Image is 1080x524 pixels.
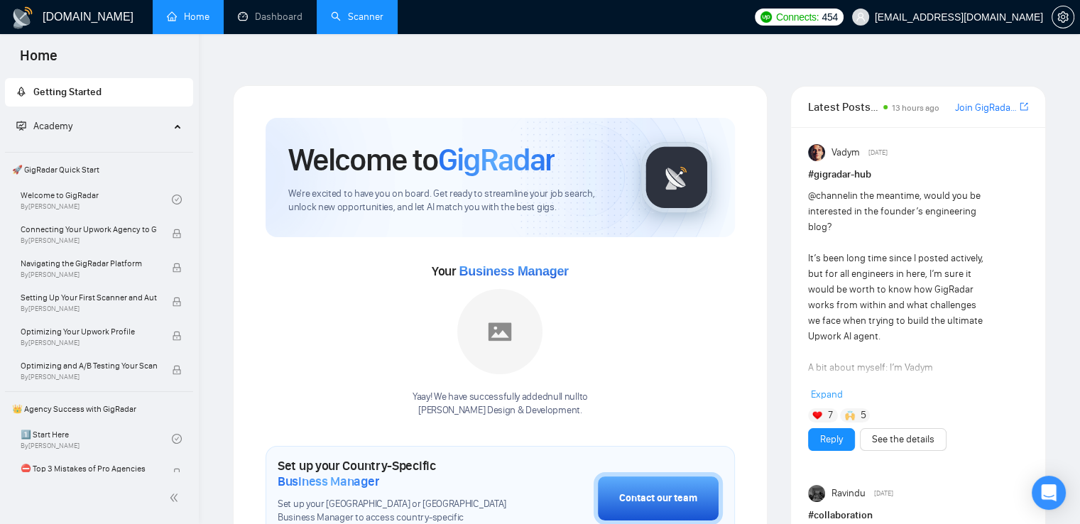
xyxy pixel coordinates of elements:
span: Latest Posts from the GigRadar Community [808,98,879,116]
img: placeholder.png [457,289,542,374]
img: Ravindu [808,485,825,502]
span: By [PERSON_NAME] [21,373,157,381]
span: GigRadar [438,141,555,179]
img: Vadym [808,144,825,161]
span: Connecting Your Upwork Agency to GigRadar [21,222,157,236]
a: setting [1052,11,1074,23]
span: [DATE] [868,146,888,159]
a: searchScanner [331,11,383,23]
span: 👑 Agency Success with GigRadar [6,395,192,423]
span: lock [172,468,182,478]
span: Academy [16,120,72,132]
li: Getting Started [5,78,193,107]
img: ❤️ [812,410,822,420]
span: 7 [828,408,833,422]
span: check-circle [172,434,182,444]
span: lock [172,297,182,307]
span: Vadym [831,145,859,160]
span: Home [9,45,69,75]
div: Open Intercom Messenger [1032,476,1066,510]
span: Business Manager [278,474,379,489]
span: export [1020,101,1028,112]
span: 🚀 GigRadar Quick Start [6,155,192,184]
span: Expand [811,388,843,400]
a: dashboardDashboard [238,11,302,23]
span: user [856,12,866,22]
span: ⛔ Top 3 Mistakes of Pro Agencies [21,462,157,476]
span: Business Manager [459,264,568,278]
span: lock [172,365,182,375]
span: Your [432,263,569,279]
button: setting [1052,6,1074,28]
img: logo [11,6,34,29]
button: Reply [808,428,855,451]
a: 1️⃣ Start HereBy[PERSON_NAME] [21,423,172,454]
span: lock [172,229,182,239]
h1: Welcome to [288,141,555,179]
span: rocket [16,87,26,97]
span: Connects: [776,9,819,25]
span: We're excited to have you on board. Get ready to streamline your job search, unlock new opportuni... [288,187,618,214]
span: By [PERSON_NAME] [21,339,157,347]
span: Getting Started [33,86,102,98]
span: 13 hours ago [892,103,939,113]
img: gigradar-logo.png [641,142,712,213]
h1: Set up your Country-Specific [278,458,523,489]
span: Academy [33,120,72,132]
a: Welcome to GigRadarBy[PERSON_NAME] [21,184,172,215]
span: @channel [808,190,850,202]
button: See the details [860,428,947,451]
a: Join GigRadar Slack Community [955,100,1017,116]
h1: # collaboration [808,508,1028,523]
div: Contact our team [619,491,697,506]
img: 🙌 [845,410,855,420]
span: check-circle [172,195,182,204]
span: 454 [822,9,837,25]
a: homeHome [167,11,209,23]
span: [DATE] [874,487,893,500]
span: double-left [169,491,183,505]
span: Navigating the GigRadar Platform [21,256,157,271]
a: Reply [820,432,843,447]
span: Optimizing Your Upwork Profile [21,324,157,339]
span: By [PERSON_NAME] [21,271,157,279]
span: By [PERSON_NAME] [21,236,157,245]
span: lock [172,331,182,341]
a: export [1020,100,1028,114]
a: See the details [872,432,934,447]
span: By [PERSON_NAME] [21,305,157,313]
p: [PERSON_NAME] Design & Development . [413,404,588,417]
span: Optimizing and A/B Testing Your Scanner for Better Results [21,359,157,373]
img: upwork-logo.png [760,11,772,23]
span: lock [172,263,182,273]
h1: # gigradar-hub [808,167,1028,182]
span: 5 [860,408,866,422]
div: Yaay! We have successfully added null null to [413,391,588,417]
span: Setting Up Your First Scanner and Auto-Bidder [21,290,157,305]
span: Ravindu [831,486,865,501]
span: fund-projection-screen [16,121,26,131]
